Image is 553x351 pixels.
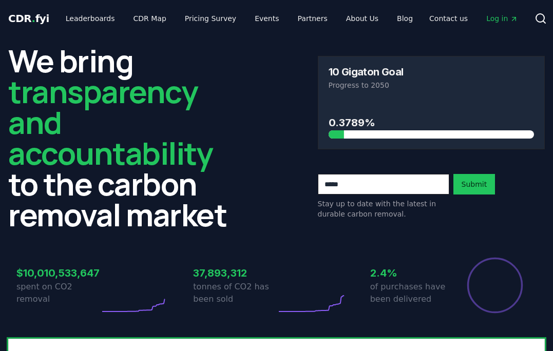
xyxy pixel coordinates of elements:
a: CDR.fyi [8,11,49,26]
p: of purchases have been delivered [370,281,453,305]
h3: 37,893,312 [193,265,276,281]
span: CDR fyi [8,12,49,25]
span: . [32,12,35,25]
h3: 10 Gigaton Goal [329,67,404,77]
p: Stay up to date with the latest in durable carbon removal. [318,199,449,219]
a: Events [246,9,287,28]
nav: Main [58,9,421,28]
h3: 2.4% [370,265,453,281]
button: Submit [453,174,495,194]
h3: 0.3789% [329,115,535,130]
a: Leaderboards [58,9,123,28]
span: Log in [486,13,518,24]
a: About Us [338,9,387,28]
a: Blog [389,9,421,28]
p: Progress to 2050 [329,80,535,90]
a: Contact us [421,9,476,28]
a: Log in [478,9,526,28]
a: Pricing Survey [177,9,244,28]
nav: Main [421,9,526,28]
a: CDR Map [125,9,175,28]
p: spent on CO2 removal [16,281,100,305]
h3: $10,010,533,647 [16,265,100,281]
span: transparency and accountability [8,70,213,174]
h2: We bring to the carbon removal market [8,45,236,230]
p: tonnes of CO2 has been sold [193,281,276,305]
div: Percentage of sales delivered [466,257,524,314]
a: Partners [290,9,336,28]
